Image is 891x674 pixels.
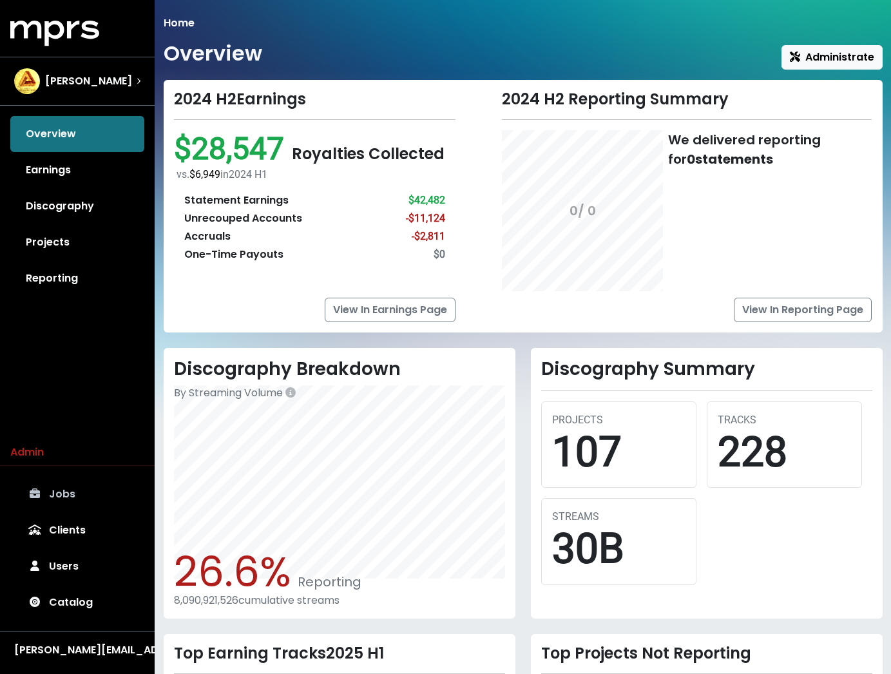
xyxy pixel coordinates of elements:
[541,644,872,663] div: Top Projects Not Reporting
[434,247,445,262] div: $0
[174,543,291,601] span: 26.6%
[174,358,505,380] h2: Discography Breakdown
[174,385,283,400] span: By Streaming Volume
[10,25,99,40] a: mprs logo
[552,525,685,574] div: 30B
[174,90,456,109] div: 2024 H2 Earnings
[184,193,289,208] div: Statement Earnings
[10,224,144,260] a: Projects
[189,168,220,180] span: $6,949
[10,188,144,224] a: Discography
[45,73,132,89] span: [PERSON_NAME]
[164,15,883,31] nav: breadcrumb
[10,548,144,584] a: Users
[734,298,872,322] a: View In Reporting Page
[502,90,872,109] div: 2024 H2 Reporting Summary
[10,476,144,512] a: Jobs
[552,428,685,477] div: 107
[164,15,195,31] li: Home
[174,644,505,663] div: Top Earning Tracks 2025 H1
[14,68,40,94] img: The selected account / producer
[184,247,283,262] div: One-Time Payouts
[781,45,883,70] button: Administrate
[292,143,445,164] span: Royalties Collected
[718,412,851,428] div: TRACKS
[325,298,455,322] a: View In Earnings Page
[10,512,144,548] a: Clients
[552,412,685,428] div: PROJECTS
[164,41,262,66] h1: Overview
[541,358,872,380] h2: Discography Summary
[177,167,456,182] div: vs. in 2024 H1
[174,130,292,167] span: $28,547
[184,211,302,226] div: Unrecouped Accounts
[14,642,140,658] div: [PERSON_NAME][EMAIL_ADDRESS][DOMAIN_NAME]
[10,642,144,659] button: [PERSON_NAME][EMAIL_ADDRESS][DOMAIN_NAME]
[687,150,773,168] b: 0 statements
[408,193,445,208] div: $42,482
[10,584,144,621] a: Catalog
[406,211,445,226] div: -$11,124
[174,594,505,606] div: 8,090,921,526 cumulative streams
[552,509,685,525] div: STREAMS
[10,260,144,296] a: Reporting
[718,428,851,477] div: 228
[668,130,872,169] div: We delivered reporting for
[412,229,445,244] div: -$2,811
[184,229,231,244] div: Accruals
[790,50,874,64] span: Administrate
[291,573,361,591] span: Reporting
[10,152,144,188] a: Earnings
